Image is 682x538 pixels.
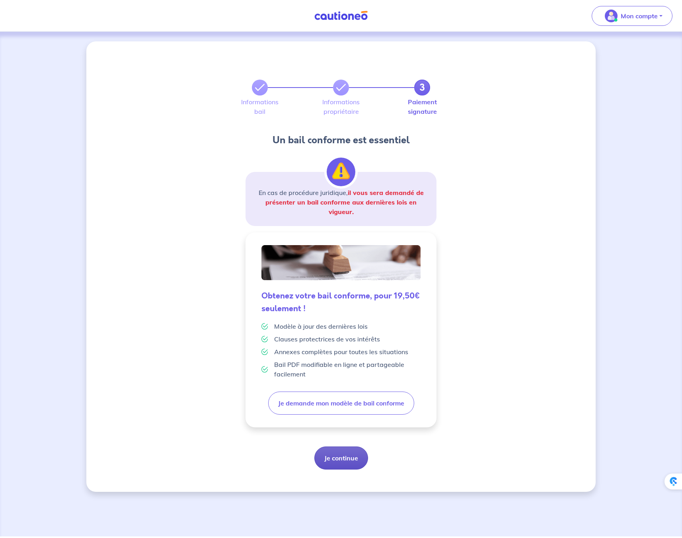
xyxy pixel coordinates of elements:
[592,6,672,26] button: illu_account_valid_menu.svgMon compte
[252,99,268,115] label: Informations bail
[414,99,430,115] label: Paiement signature
[274,322,368,331] p: Modèle à jour des dernières lois
[274,347,408,357] p: Annexes complètes pour toutes les situations
[314,446,368,470] button: Je continue
[605,10,618,22] img: illu_account_valid_menu.svg
[261,290,421,315] h5: Obtenez votre bail conforme, pour 19,50€ seulement !
[327,158,355,186] img: illu_alert.svg
[274,334,380,344] p: Clauses protectrices de vos intérêts
[268,392,414,415] button: Je demande mon modèle de bail conforme
[261,245,421,280] img: valid-lease.png
[414,80,430,96] a: 3
[311,11,371,21] img: Cautioneo
[255,188,427,216] p: En cas de procédure juridique,
[265,189,424,216] strong: il vous sera demandé de présenter un bail conforme aux dernières lois en vigueur.
[246,134,436,146] h4: Un bail conforme est essentiel
[621,11,658,21] p: Mon compte
[274,360,421,379] p: Bail PDF modifiable en ligne et partageable facilement
[333,99,349,115] label: Informations propriétaire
